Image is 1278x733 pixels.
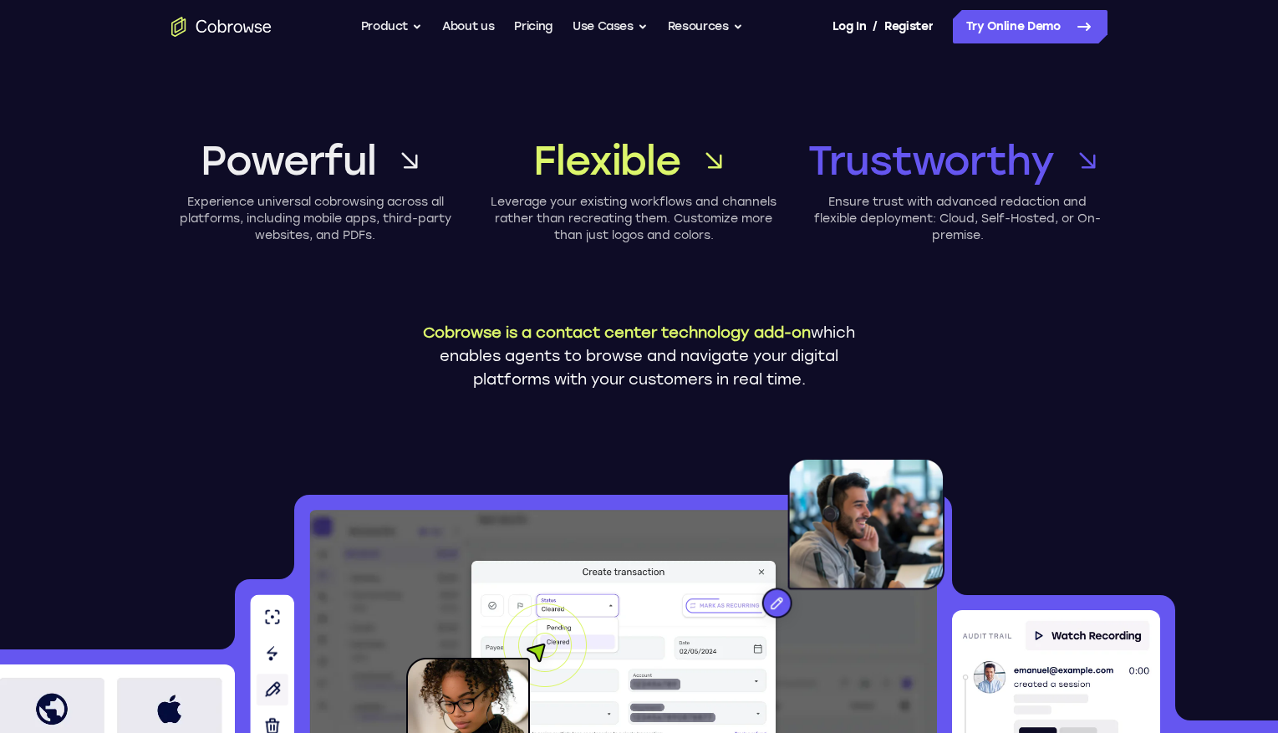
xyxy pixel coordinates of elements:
p: Ensure trust with advanced redaction and flexible deployment: Cloud, Self-Hosted, or On-premise. [808,194,1107,244]
button: Resources [668,10,743,43]
span: Trustworthy [808,134,1054,187]
img: An agent with a headset [685,458,944,635]
a: Go to the home page [171,17,272,37]
span: / [873,17,878,37]
a: Flexible [490,134,778,187]
p: which enables agents to browse and navigate your digital platforms with your customers in real time. [410,321,869,391]
a: Log In [832,10,866,43]
span: Powerful [201,134,375,187]
p: Leverage your existing workflows and channels rather than recreating them. Customize more than ju... [490,194,778,244]
a: About us [442,10,494,43]
span: Cobrowse is a contact center technology add-on [423,323,811,342]
span: Flexible [533,134,680,187]
a: Register [884,10,933,43]
p: Experience universal cobrowsing across all platforms, including mobile apps, third-party websites... [171,194,460,244]
a: Pricing [514,10,552,43]
a: Try Online Demo [953,10,1107,43]
button: Product [361,10,423,43]
a: Trustworthy [808,134,1107,187]
a: Powerful [171,134,460,187]
button: Use Cases [573,10,648,43]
